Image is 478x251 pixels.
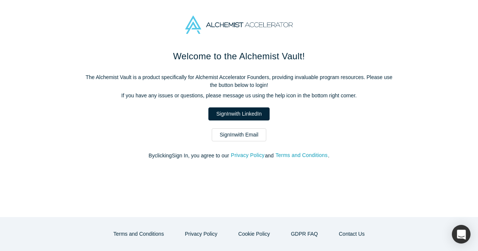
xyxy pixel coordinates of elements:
[106,228,172,241] button: Terms and Conditions
[82,152,396,160] p: By clicking Sign In , you agree to our and .
[331,228,372,241] button: Contact Us
[230,228,278,241] button: Cookie Policy
[283,228,326,241] a: GDPR FAQ
[275,151,328,160] button: Terms and Conditions
[185,16,293,34] img: Alchemist Accelerator Logo
[82,50,396,63] h1: Welcome to the Alchemist Vault!
[177,228,225,241] button: Privacy Policy
[212,128,266,141] a: SignInwith Email
[208,107,269,120] a: SignInwith LinkedIn
[82,92,396,100] p: If you have any issues or questions, please message us using the help icon in the bottom right co...
[82,73,396,89] p: The Alchemist Vault is a product specifically for Alchemist Accelerator Founders, providing inval...
[230,151,265,160] button: Privacy Policy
